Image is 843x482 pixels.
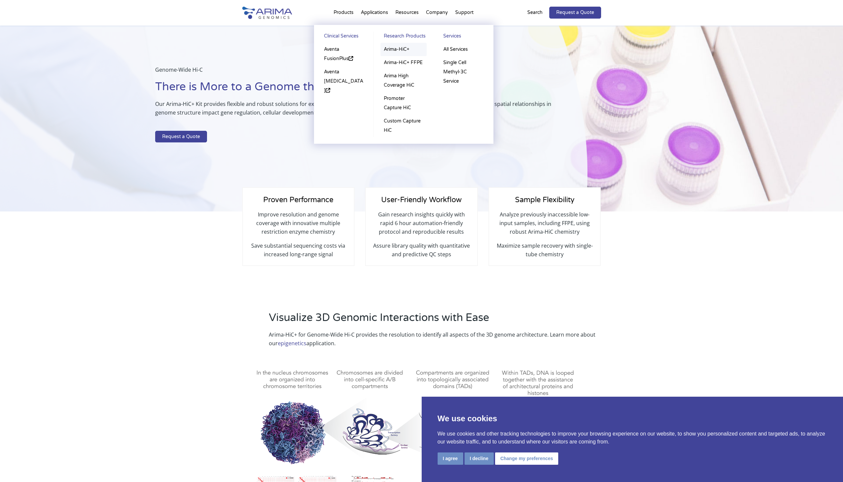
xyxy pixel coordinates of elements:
[515,196,575,204] span: Sample Flexibility
[380,56,427,69] a: Arima-HiC+ FFPE
[147,93,152,97] input: Genome Assembly
[2,93,6,97] input: Hi-C
[155,100,554,122] p: Our Arima-HiC+ Kit provides flexible and robust solutions for exploring both genome sequence + st...
[8,110,46,116] span: High Coverage Hi-C
[381,196,462,204] span: User-Friendly Workflow
[250,241,347,259] p: Save substantial sequencing costs via increased long-range signal
[147,101,152,106] input: Gene Regulation
[496,241,593,259] p: Maximize sample recovery with single-tube chemistry
[153,110,175,116] span: Epigenetics
[153,118,182,124] span: Human Health
[278,340,306,347] a: epigenetics
[465,452,494,465] button: I decline
[147,110,152,114] input: Epigenetics
[527,8,543,17] p: Search
[372,210,470,241] p: Gain research insights quickly with rapid 6 hour automation-friendly protocol and reproducible re...
[380,43,427,56] a: Arima-HiC+
[2,153,6,157] input: Other
[8,135,32,141] span: Library Prep
[147,119,152,123] input: Human Health
[155,131,207,143] a: Request a Quote
[263,196,333,204] span: Proven Performance
[146,55,156,61] span: State
[2,101,6,106] input: Capture Hi-C
[440,32,486,43] a: Services
[155,65,554,79] p: Genome-Wide Hi-C
[8,92,16,98] span: Hi-C
[380,92,427,115] a: Promoter Capture HiC
[2,144,6,149] input: Arima Bioinformatics Platform
[440,56,486,88] a: Single Cell Methyl-3C Service
[321,65,367,97] a: Aventa [MEDICAL_DATA]
[153,92,190,98] span: Genome Assembly
[380,69,427,92] a: Arima High Coverage HiC
[495,452,559,465] button: Change my preferences
[146,82,204,88] span: What is your area of interest?
[269,310,601,330] h2: Visualize 3D Genomic Interactions with Ease
[321,43,367,65] a: Aventa FusionPlus
[8,101,33,107] span: Capture Hi-C
[380,115,427,137] a: Custom Capture HiC
[242,7,292,19] img: Arima-Genomics-logo
[321,32,367,43] a: Clinical Services
[438,413,827,425] p: We use cookies
[146,0,166,6] span: Last name
[8,118,33,124] span: Hi-C for FFPE
[8,127,49,133] span: Single-Cell Methyl-3C
[440,43,486,56] a: All Services
[153,127,208,133] span: Structural Variant Discovery
[147,127,152,131] input: Structural Variant Discovery
[2,136,6,140] input: Library Prep
[2,110,6,114] input: High Coverage Hi-C
[8,153,19,159] span: Other
[380,32,427,43] a: Research Products
[155,79,554,100] h1: There is More to a Genome than Just Sequence
[269,330,601,348] p: Arima-HiC+ for Genome-Wide Hi-C provides the resolution to identify all aspects of the 3D genome ...
[153,101,186,107] span: Gene Regulation
[153,135,165,141] span: Other
[549,7,601,19] a: Request a Quote
[147,136,152,140] input: Other
[372,241,470,259] p: Assure library quality with quantitative and predictive QC steps
[438,430,827,446] p: We use cookies and other tracking technologies to improve your browsing experience on our website...
[2,127,6,131] input: Single-Cell Methyl-3C
[8,144,67,150] span: Arima Bioinformatics Platform
[250,210,347,241] p: Improve resolution and genome coverage with innovative multiple restriction enzyme chemistry
[2,119,6,123] input: Hi-C for FFPE
[438,452,463,465] button: I agree
[496,210,593,241] p: Analyze previously inaccessible low-input samples, including FFPE, using robust Arima-HiC chemistry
